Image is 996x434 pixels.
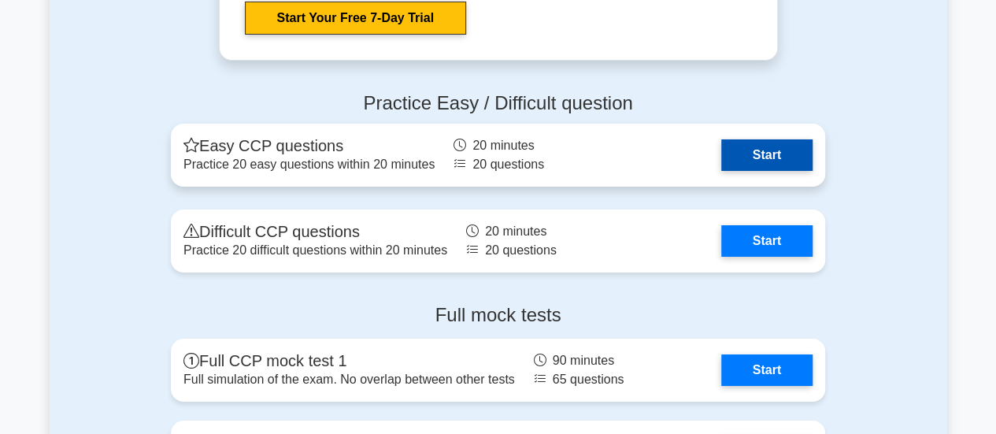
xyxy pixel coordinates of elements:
a: Start [721,354,813,386]
h4: Practice Easy / Difficult question [171,92,825,115]
h4: Full mock tests [171,304,825,327]
a: Start Your Free 7-Day Trial [245,2,466,35]
a: Start [721,139,813,171]
a: Start [721,225,813,257]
